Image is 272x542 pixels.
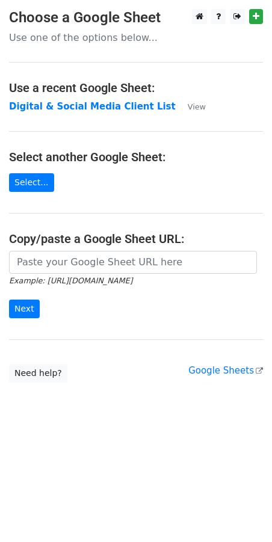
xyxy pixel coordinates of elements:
[9,101,176,112] a: Digital & Social Media Client List
[9,9,263,26] h3: Choose a Google Sheet
[9,232,263,246] h4: Copy/paste a Google Sheet URL:
[9,251,257,274] input: Paste your Google Sheet URL here
[9,276,132,285] small: Example: [URL][DOMAIN_NAME]
[9,364,67,383] a: Need help?
[9,300,40,318] input: Next
[9,81,263,95] h4: Use a recent Google Sheet:
[176,101,206,112] a: View
[9,31,263,44] p: Use one of the options below...
[188,365,263,376] a: Google Sheets
[188,102,206,111] small: View
[9,173,54,192] a: Select...
[9,150,263,164] h4: Select another Google Sheet:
